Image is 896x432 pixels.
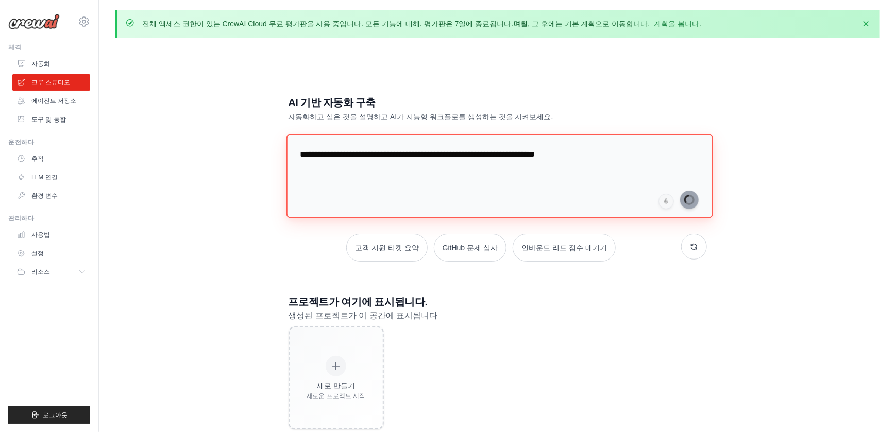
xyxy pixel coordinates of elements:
[31,192,58,200] font: 환경 변수
[658,194,674,209] button: Click to speak your automation idea
[12,56,90,72] a: 자동화
[307,392,366,400] div: 새로운 프로젝트 시작
[31,97,76,105] font: 에이전트 저장소
[8,406,90,424] button: 로그아웃
[31,154,44,163] font: 추적
[31,78,70,87] font: 크루 스튜디오
[31,60,50,68] font: 자동화
[513,20,528,28] strong: 며칠
[31,268,50,276] span: 리소스
[654,20,700,28] a: 계획을 봅니다
[8,138,90,146] div: 운전하다
[289,309,707,322] p: 생성된 프로젝트가 이 공간에 표시됩니다
[307,381,366,391] div: 새로 만들기
[31,115,66,124] font: 도구 및 통합
[12,245,90,262] a: 설정
[513,234,616,262] button: 인바운드 리드 점수 매기기
[8,214,90,222] div: 관리하다
[31,231,50,239] font: 사용법
[12,187,90,204] a: 환경 변수
[12,150,90,167] a: 추적
[12,227,90,243] a: 사용법
[289,112,635,122] p: 자동화하고 싶은 것을 설명하고 AI가 지능형 워크플로를 생성하는 것을 지켜보세요.
[8,14,60,29] img: 로고
[43,411,68,419] span: 로그아웃
[289,95,635,110] h1: AI 기반 자동화 구축
[8,43,90,51] div: 체격
[681,234,707,260] button: Get new suggestions
[12,264,90,280] button: 리소스
[12,74,90,91] a: 크루 스튜디오
[12,93,90,109] a: 에이전트 저장소
[12,169,90,185] a: LLM 연결
[12,111,90,128] a: 도구 및 통합
[434,234,506,262] button: GitHub 문제 심사
[31,173,58,181] font: LLM 연결
[289,295,707,309] h3: 프로젝트가 여기에 표시됩니다.
[142,20,701,28] font: 전체 액세스 권한이 있는 CrewAI Cloud 무료 평가판을 사용 중입니다. 모든 기능에 대해. 평가판은 7일에 종료됩니다. , 그 후에는 기본 계획으로 이동합니다. .
[31,249,44,257] font: 설정
[346,234,428,262] button: 고객 지원 티켓 요약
